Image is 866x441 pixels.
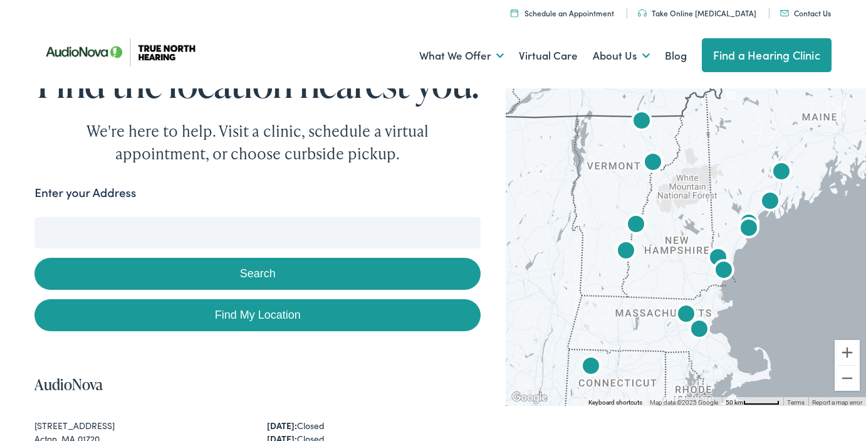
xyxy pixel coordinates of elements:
a: Virtual Care [519,33,578,79]
div: AudioNova [576,353,606,383]
a: Schedule an Appointment [511,8,614,18]
a: Find My Location [34,299,481,331]
div: True North Hearing by AudioNova [766,158,796,188]
button: Zoom out [835,366,860,391]
img: Mail icon in color code ffb348, used for communication purposes [780,10,789,16]
img: Google [509,390,550,406]
div: AudioNova [734,210,764,240]
img: Headphones icon in color code ffb348 [638,9,647,17]
input: Enter your address or zip code [34,217,481,248]
button: Zoom in [835,340,860,365]
a: What We Offer [419,33,504,79]
div: AudioNova [755,188,785,218]
a: Terms (opens in new tab) [787,399,805,406]
button: Keyboard shortcuts [588,398,642,407]
button: Map Scale: 50 km per 54 pixels [722,397,783,406]
div: AudioNova [709,257,739,287]
a: Blog [665,33,687,79]
a: Contact Us [780,8,831,18]
a: Report a map error [812,399,862,406]
div: True North Hearing by AudioNova [621,211,651,241]
a: Take Online [MEDICAL_DATA] [638,8,756,18]
a: About Us [593,33,650,79]
span: Map data ©2025 Google [650,399,718,406]
button: Search [34,258,481,290]
a: Open this area in Google Maps (opens a new window) [509,390,550,406]
div: AudioNova [684,316,714,346]
div: AudioNova [703,244,733,274]
img: Icon symbolizing a calendar in color code ffb348 [511,9,518,17]
div: AudioNova [611,237,641,267]
div: AudioNova [627,107,657,137]
h1: Find the location nearest you. [34,63,481,104]
div: AudioNova [671,300,701,331]
div: We're here to help. Visit a clinic, schedule a virtual appointment, or choose curbside pickup. [57,120,458,165]
span: 50 km [726,399,743,406]
div: [STREET_ADDRESS] [34,419,249,432]
div: AudioNova [734,215,764,245]
a: Find a Hearing Clinic [702,38,832,72]
strong: [DATE]: [267,419,297,432]
a: AudioNova [34,374,103,395]
div: AudioNova [638,149,668,179]
label: Enter your Address [34,184,136,202]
